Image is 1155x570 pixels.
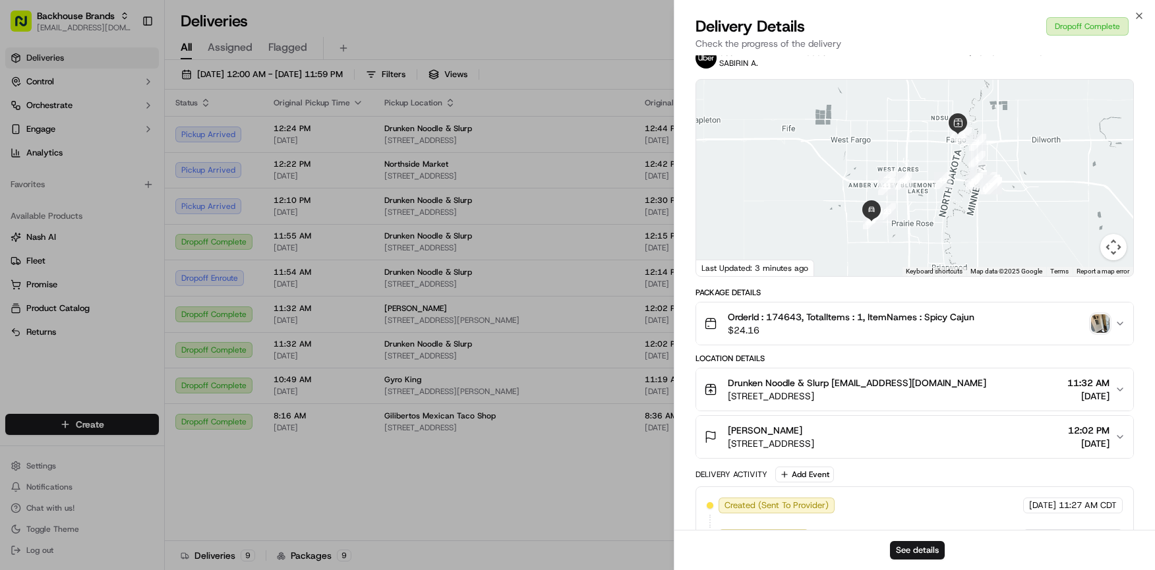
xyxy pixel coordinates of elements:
span: [STREET_ADDRESS] [728,437,814,450]
img: 1736555255976-a54dd68f-1ca7-489b-9aae-adbdc363a1c4 [13,127,37,150]
div: 💻 [111,297,122,307]
div: 9 [980,172,997,189]
span: [DATE] [185,205,212,215]
img: 1736555255976-a54dd68f-1ca7-489b-9aae-adbdc363a1c4 [26,241,37,252]
div: 16 [985,177,1002,194]
div: 5 [968,151,986,168]
button: Keyboard shortcuts [906,267,962,276]
a: Terms (opens in new tab) [1050,268,1069,275]
div: Last Updated: 3 minutes ago [696,260,814,276]
div: 12 [983,175,1000,192]
span: Map data ©2025 Google [970,268,1042,275]
span: [PERSON_NAME] [728,424,802,437]
div: 18 [966,173,983,190]
span: $24.16 [728,324,974,337]
span: • [177,205,182,215]
img: 1736555255976-a54dd68f-1ca7-489b-9aae-adbdc363a1c4 [26,206,37,216]
span: Wisdom [PERSON_NAME] [41,241,140,251]
span: [DATE] [1068,437,1110,450]
span: Created (Sent To Provider) [725,499,829,511]
div: 📗 [13,297,24,307]
span: [DATE] [1029,499,1056,511]
div: 22 [878,178,895,195]
button: Start new chat [224,130,240,146]
p: Welcome 👋 [13,53,240,74]
span: 12:02 PM [1068,424,1110,437]
div: 4 [969,134,986,151]
p: Check the progress of the delivery [696,37,1134,50]
button: Add Event [775,467,834,482]
span: • [143,241,148,251]
span: [DATE] [150,241,177,251]
span: [STREET_ADDRESS] [728,389,986,403]
div: 23 [879,203,896,220]
span: [DATE] [1067,389,1110,403]
button: OrderId : 174643, TotalItems : 1, ItemNames : Spicy Cajun$24.16photo_proof_of_delivery image [696,302,1133,345]
img: photo_proof_of_delivery image [1091,314,1110,333]
div: Package Details [696,287,1134,298]
span: Knowledge Base [26,295,101,308]
a: Powered byPylon [93,327,160,337]
div: We're available if you need us! [59,140,181,150]
div: 24 [866,208,883,225]
button: See all [204,169,240,185]
img: 1732323095091-59ea418b-cfe3-43c8-9ae0-d0d06d6fd42c [28,127,51,150]
div: Delivery Activity [696,469,767,480]
div: 3 [955,127,972,144]
div: Past conversations [13,172,88,183]
img: uber-new-logo.jpeg [696,47,717,69]
span: 11:32 AM [1067,376,1110,389]
span: Drunken Noodle & Slurp [EMAIL_ADDRESS][DOMAIN_NAME] [728,376,986,389]
div: Location Details [696,353,1134,364]
div: 19 [934,172,951,189]
div: 8 [970,170,987,187]
button: See details [890,541,945,559]
span: Delivery Details [696,16,805,37]
a: 📗Knowledge Base [8,290,106,314]
span: OrderId : 174643, TotalItems : 1, ItemNames : Spicy Cajun [728,310,974,324]
img: Nash [13,14,40,40]
input: Got a question? Start typing here... [34,86,237,100]
img: Google [699,259,743,276]
div: Start new chat [59,127,216,140]
a: Open this area in Google Maps (opens a new window) [699,259,743,276]
a: Report a map error [1077,268,1129,275]
div: 21 [879,171,896,188]
button: Drunken Noodle & Slurp [EMAIL_ADDRESS][DOMAIN_NAME][STREET_ADDRESS]11:32 AM[DATE] [696,368,1133,411]
button: Map camera controls [1100,234,1127,260]
div: 20 [895,173,912,190]
div: 6 [968,167,986,184]
button: [PERSON_NAME][STREET_ADDRESS]12:02 PM[DATE] [696,416,1133,458]
span: [PERSON_NAME] [PERSON_NAME] [41,205,175,215]
span: API Documentation [125,295,212,308]
span: Pylon [131,328,160,337]
span: 11:27 AM CDT [1059,499,1117,511]
img: Dianne Alexi Soriano [13,192,34,214]
span: SABIRIN A. [719,58,758,69]
div: 10 [984,177,1001,194]
img: Wisdom Oko [13,228,34,254]
div: 17 [980,177,997,194]
a: 💻API Documentation [106,290,217,314]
